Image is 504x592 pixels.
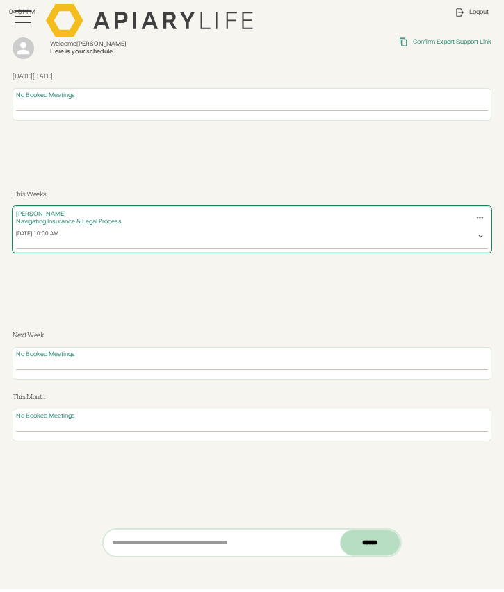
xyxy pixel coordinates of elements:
[13,71,491,82] h3: [DATE]
[16,412,75,419] span: No Booked Meetings
[16,230,58,244] div: [DATE] 10:00 AM
[33,71,53,81] span: [DATE]
[50,48,269,56] div: Here is your schedule
[13,392,491,403] h3: This Month
[76,40,127,47] span: [PERSON_NAME]
[469,8,489,16] div: Logout
[13,330,491,341] h3: Next Week
[16,218,122,225] span: Navigating Insurance & Legal Process
[13,189,491,200] h3: This Weeks
[16,92,75,99] span: No Booked Meetings
[16,350,75,357] span: No Booked Meetings
[449,1,495,23] a: Logout
[413,38,491,46] div: Confirm Expert Support Link
[50,40,269,48] div: Welcome
[16,210,66,217] span: [PERSON_NAME]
